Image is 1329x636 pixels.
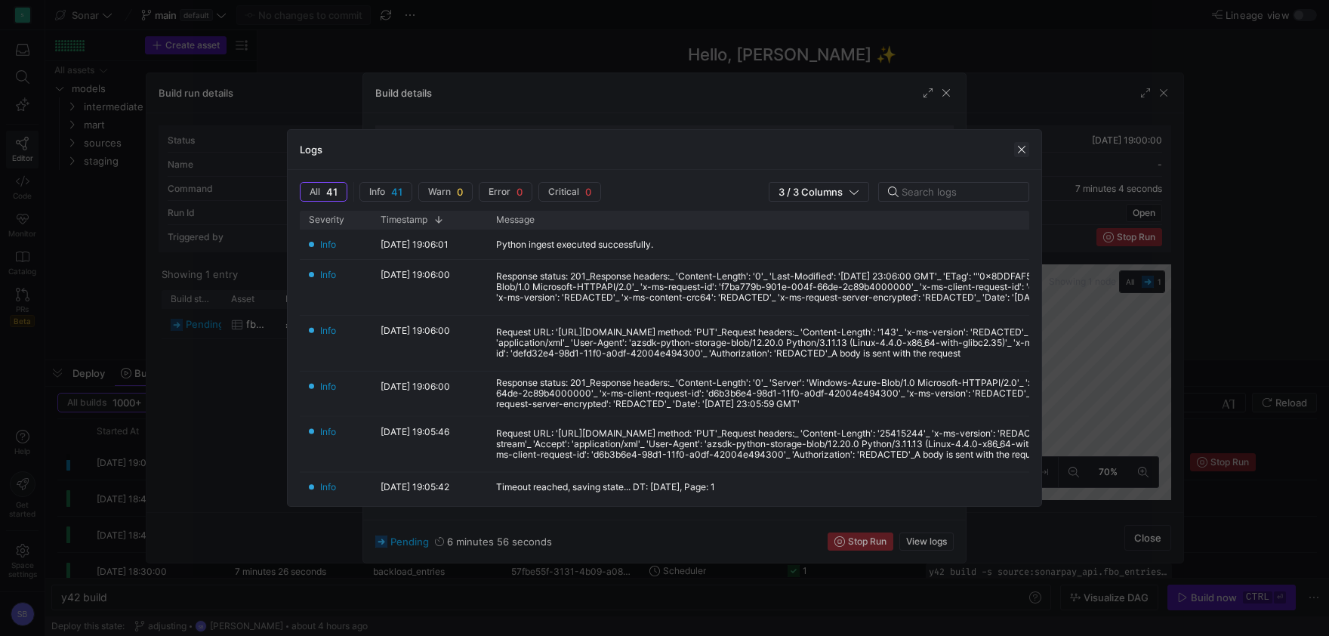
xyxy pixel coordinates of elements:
y42-timestamp-cell-renderer: [DATE] 19:06:00 [381,378,450,394]
span: Message [496,215,535,225]
button: Warn0 [418,182,473,202]
span: 0 [457,186,463,198]
span: 3 / 3 Columns [779,186,849,198]
y42-timestamp-cell-renderer: [DATE] 19:06:00 [381,323,450,338]
y42-timestamp-cell-renderer: [DATE] 19:06:00 [381,267,450,282]
button: Error0 [479,182,532,202]
button: Info41 [359,182,412,202]
span: All [310,187,320,197]
y42-timestamp-cell-renderer: [DATE] 19:05:46 [381,424,449,440]
span: Critical [548,187,579,197]
div: Request URL: '[URL][DOMAIN_NAME] method: 'PUT'_Request headers:_ 'Content-Length': '143'_ 'x-ms-v... [496,327,1223,359]
span: Info [320,236,336,252]
button: 3 / 3 Columns [769,182,869,202]
span: Info [320,378,336,394]
span: 0 [516,186,523,198]
span: Timestamp [381,215,427,225]
button: All41 [300,182,347,202]
div: Response status: 201_Response headers:_ 'Content-Length': '0'_ 'Server': 'Windows-Azure-Blob/1.0 ... [496,378,1223,409]
input: Search logs [902,186,1016,198]
div: Python ingest executed successfully. [496,239,653,250]
span: 0 [585,186,591,198]
span: Info [320,323,336,338]
span: Severity [309,215,344,225]
h3: Logs [300,144,322,156]
span: 41 [391,186,402,198]
div: Request URL: '[URL][DOMAIN_NAME] method: 'PUT'_Request headers:_ 'Content-Length': '25415244'_ 'x... [496,428,1223,460]
span: 41 [326,186,338,198]
span: Info [320,267,336,282]
span: Info [320,424,336,440]
y42-timestamp-cell-renderer: [DATE] 19:06:01 [381,236,449,252]
span: Error [489,187,510,197]
span: Warn [428,187,451,197]
button: Critical0 [538,182,601,202]
y42-timestamp-cell-renderer: [DATE] 19:05:42 [381,479,449,495]
div: Response status: 201_Response headers:_ 'Content-Length': '0'_ 'Last-Modified': '[DATE] 23:06:00 ... [496,271,1223,303]
span: Info [369,187,385,197]
span: Info [320,479,336,495]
